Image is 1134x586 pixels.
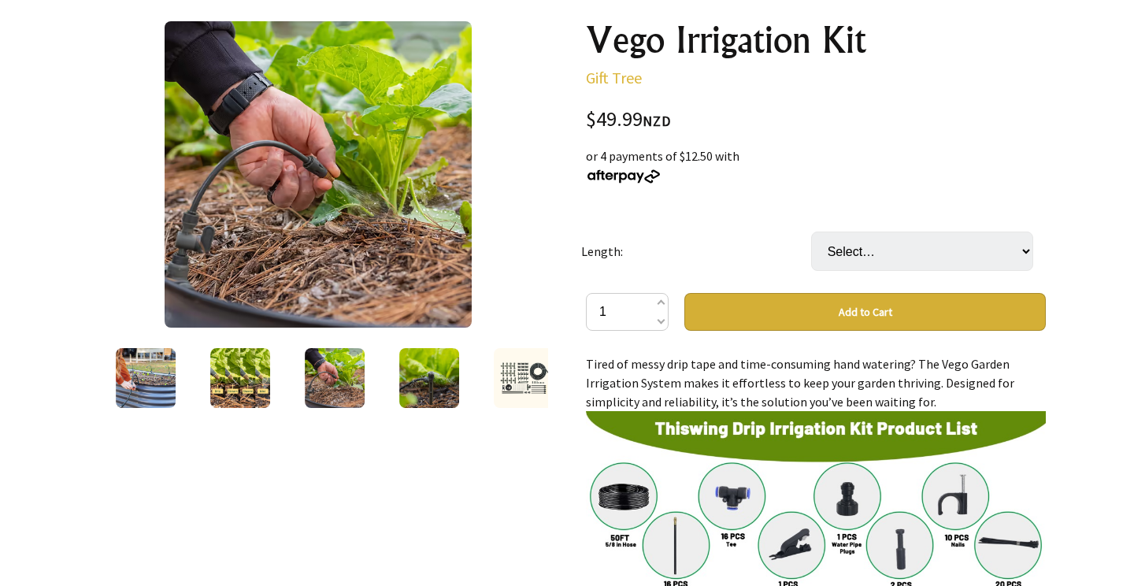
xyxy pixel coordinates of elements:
[586,169,661,184] img: Afterpay
[210,348,270,408] img: Vego Irrigation Kit
[399,348,459,408] img: Vego Irrigation Kit
[165,21,471,328] img: Vego Irrigation Kit
[643,112,671,130] span: NZD
[305,348,365,408] img: Vego Irrigation Kit
[586,109,1046,131] div: $49.99
[684,293,1046,331] button: Add to Cart
[586,68,642,87] a: Gift Tree
[586,146,1046,184] div: or 4 payments of $12.50 with
[581,210,811,293] td: Length:
[586,21,1046,59] h1: Vego Irrigation Kit
[116,348,176,408] img: Vego Irrigation Kit
[494,348,554,408] img: Vego Irrigation Kit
